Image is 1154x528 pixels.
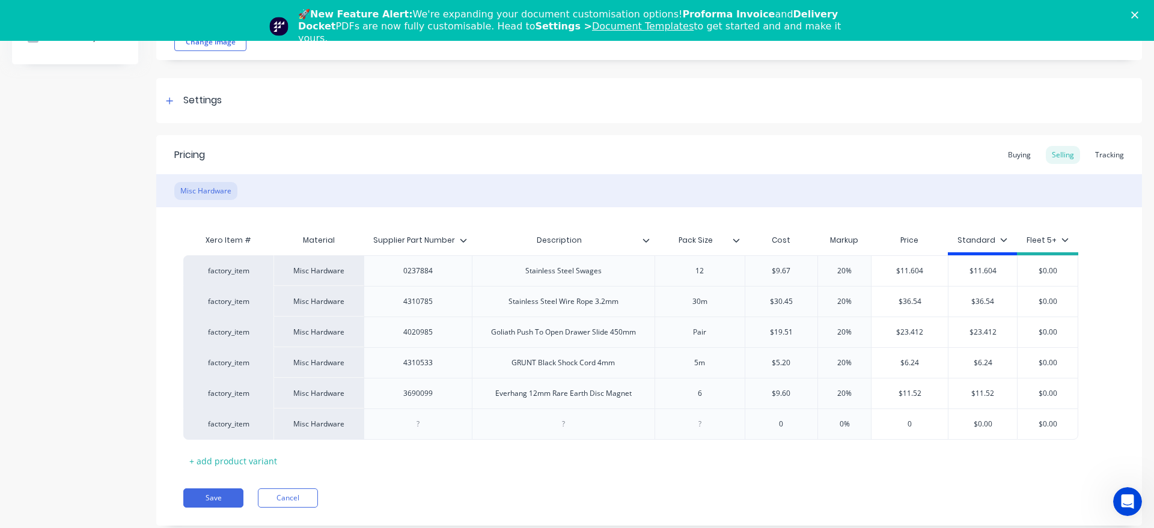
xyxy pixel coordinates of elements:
div: 0237884 [388,263,448,279]
div: $0.00 [1018,287,1078,317]
div: + add product variant [183,452,283,470]
div: Price [871,228,948,252]
div: Pack Size [655,225,737,255]
div: factory_item [195,419,261,429]
div: GRUNT Black Shock Cord 4mm [502,355,624,371]
div: Everhang 12mm Rare Earth Disc Magnet [486,386,641,401]
div: factory_item [195,266,261,276]
button: Cancel [258,488,318,508]
div: $9.60 [745,378,818,408]
div: $0.00 [948,409,1017,439]
div: Selling [1046,146,1080,164]
div: factory_itemMisc Hardware4020985Goliath Push To Open Drawer Slide 450mmPair$19.5120%$23.412$23.41... [183,317,1078,347]
div: 3690099 [388,386,448,401]
div: $11.52 [948,378,1017,408]
div: Buying [1002,146,1037,164]
div: Markup [817,228,871,252]
div: $23.412 [872,317,948,347]
div: 20% [814,348,875,378]
div: $19.51 [745,317,818,347]
div: Misc Hardware [174,182,237,200]
div: Standard [957,235,1007,246]
div: $0.00 [1018,348,1078,378]
div: Pair [670,324,730,340]
div: $0.00 [1018,317,1078,347]
div: factory_itemMisc Hardware0237884Stainless Steel Swages12$9.6720%$11.604$11.604$0.00 [183,255,1078,286]
div: 4310533 [388,355,448,371]
div: 6 [670,386,730,401]
div: $5.20 [745,348,818,378]
div: $36.54 [948,287,1017,317]
div: factory_item [195,388,261,399]
div: Stainless Steel Swages [516,263,611,279]
div: Tracking [1089,146,1130,164]
div: 4020985 [388,324,448,340]
div: Material [273,228,364,252]
div: Cost [745,228,818,252]
div: 20% [814,378,875,408]
div: $0.00 [1018,256,1078,286]
div: $0.00 [1018,409,1078,439]
div: 4310785 [388,294,448,309]
div: Pricing [174,148,205,162]
b: Settings > [535,20,694,32]
div: 20% [814,317,875,347]
div: $0.00 [1018,378,1078,408]
div: factory_item [195,357,261,368]
div: $9.67 [745,256,818,286]
a: Document Templates [592,20,694,32]
div: $11.604 [948,256,1017,286]
div: Settings [183,93,222,108]
div: Misc Hardware [273,408,364,440]
div: 20% [814,256,875,286]
div: 30m [670,294,730,309]
div: Misc Hardware [273,347,364,378]
div: 0% [814,409,875,439]
div: Description [472,228,655,252]
div: factory_itemMisc Hardware4310533GRUNT Black Shock Cord 4mm5m$5.2020%$6.24$6.24$0.00 [183,347,1078,378]
div: factory_itemMisc Hardware4310785Stainless Steel Wire Rope 3.2mm30m$30.4520%$36.54$36.54$0.00 [183,286,1078,317]
div: factory_item [195,327,261,338]
div: $36.54 [872,287,948,317]
img: Profile image for Team [269,17,288,36]
div: factory_itemMisc Hardware3690099Everhang 12mm Rare Earth Disc Magnet6$9.6020%$11.52$11.52$0.00 [183,378,1078,408]
div: Stainless Steel Wire Rope 3.2mm [499,294,628,309]
div: $6.24 [872,348,948,378]
div: 5m [670,355,730,371]
b: Delivery Docket [298,8,838,32]
div: Supplier Part Number [364,225,465,255]
div: $11.52 [872,378,948,408]
div: 0 [872,409,948,439]
div: Misc Hardware [273,255,364,286]
div: Pack Size [655,228,745,252]
div: Order History [46,33,97,42]
div: $6.24 [948,348,1017,378]
div: 12 [670,263,730,279]
button: Change image [174,33,246,51]
div: Misc Hardware [273,378,364,408]
div: Supplier Part Number [364,228,472,252]
div: 0 [745,409,818,439]
div: $30.45 [745,287,818,317]
div: 🚀 We're expanding your document customisation options! and PDFs are now fully customisable. Head ... [298,8,865,44]
iframe: Intercom live chat [1113,487,1142,516]
div: 20% [814,287,875,317]
div: Xero Item # [183,228,273,252]
b: New Feature Alert: [310,8,413,20]
div: factory_item [195,296,261,307]
div: Goliath Push To Open Drawer Slide 450mm [481,324,646,340]
button: Save [183,488,243,508]
div: factory_itemMisc Hardware00%0$0.00$0.00 [183,408,1078,440]
div: Misc Hardware [273,317,364,347]
div: Description [472,225,647,255]
div: Close [1131,11,1143,18]
div: $11.604 [872,256,948,286]
div: Fleet 5+ [1027,235,1069,246]
b: Proforma Invoice [682,8,775,20]
div: Misc Hardware [273,286,364,317]
div: $23.412 [948,317,1017,347]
